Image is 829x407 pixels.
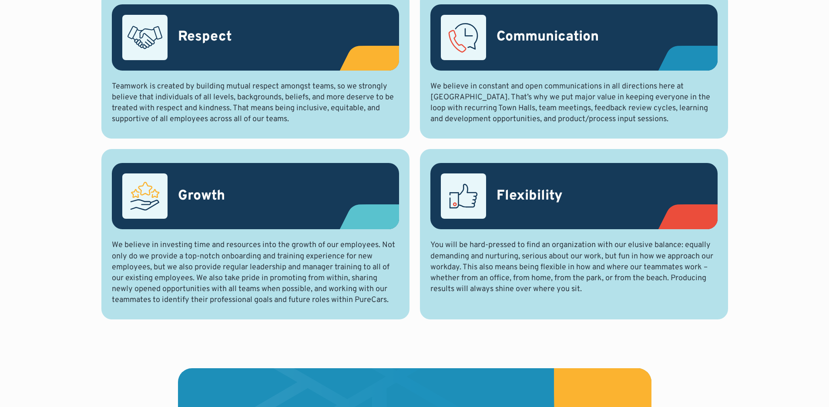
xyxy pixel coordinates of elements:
[112,240,399,305] p: We believe in investing time and resources into the growth of our employees. Not only do we provi...
[430,81,718,125] p: We believe in constant and open communications in all directions here at [GEOGRAPHIC_DATA]. That’...
[430,240,718,295] p: You will be hard-pressed to find an organization with our elusive balance: equally demanding and ...
[178,187,225,206] h3: Growth
[178,28,232,47] h3: Respect
[497,28,599,47] h3: Communication
[112,81,399,125] p: Teamwork is created by building mutual respect amongst teams, so we strongly believe that individ...
[497,187,563,206] h3: Flexibility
